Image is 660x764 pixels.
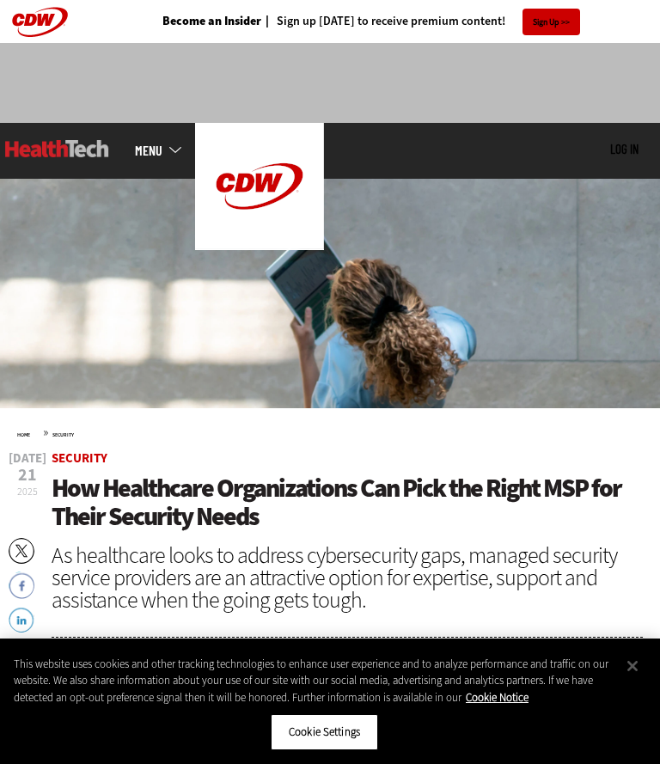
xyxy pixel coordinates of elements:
a: Security [52,449,107,467]
a: CDW [195,236,324,254]
a: Security [52,431,74,438]
div: This website uses cookies and other tracking technologies to enhance user experience and to analy... [14,656,614,706]
span: 2025 [17,485,38,498]
span: How Healthcare Organizations Can Pick the Right MSP for Their Security Needs [52,471,621,534]
img: Home [195,123,324,250]
img: Home [5,140,109,157]
span: 21 [9,467,46,484]
div: User menu [610,142,639,158]
a: Become an Insider [162,15,261,28]
span: [DATE] [9,452,46,465]
button: Cookie Settings [271,714,378,750]
div: » [17,425,643,439]
button: Close [614,647,651,685]
a: Home [17,431,30,438]
a: Sign up [DATE] to receive premium content! [261,15,505,28]
div: As healthcare looks to address cybersecurity gaps, managed security service providers are an attr... [52,544,643,611]
a: More information about your privacy [466,690,529,705]
a: Sign Up [522,9,580,35]
a: Log in [610,141,639,156]
a: mobile-menu [135,144,195,157]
